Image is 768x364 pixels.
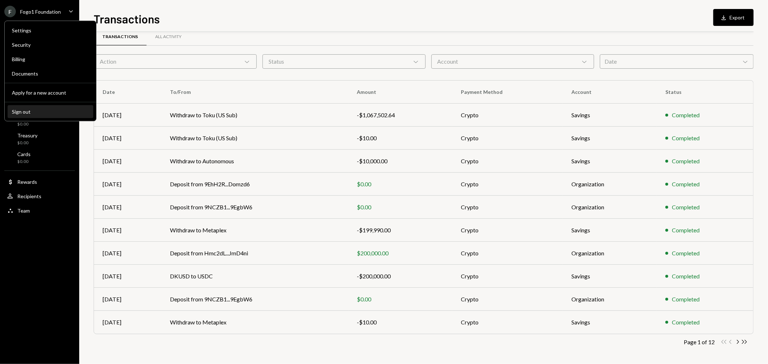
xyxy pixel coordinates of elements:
[563,196,657,219] td: Organization
[672,180,700,188] div: Completed
[452,265,563,288] td: Crypto
[4,175,75,188] a: Rewards
[452,150,563,173] td: Crypto
[600,54,754,69] div: Date
[17,159,31,165] div: $0.00
[161,127,348,150] td: Withdraw to Toku (US Sub)
[8,105,93,118] button: Sign out
[102,34,138,40] div: Transactions
[357,272,444,281] div: -$200,000.00
[452,219,563,242] td: Crypto
[357,157,444,165] div: -$10,000.00
[161,219,348,242] td: Withdraw to Metaplex
[103,226,153,235] div: [DATE]
[103,295,153,304] div: [DATE]
[161,81,348,104] th: To/From
[12,109,89,115] div: Sign out
[563,265,657,288] td: Savings
[357,318,444,327] div: -$10.00
[452,173,563,196] td: Crypto
[161,104,348,127] td: Withdraw to Toku (US Sub)
[155,34,181,40] div: All Activity
[94,54,257,69] div: Action
[161,242,348,265] td: Deposit from Hmc2dL...JmD4ni
[17,132,37,138] div: Treasury
[20,9,61,15] div: Fogo1 Foundation
[161,150,348,173] td: Withdraw to Autonomous
[357,203,444,211] div: $0.00
[8,24,93,37] a: Settings
[672,111,700,119] div: Completed
[672,249,700,258] div: Completed
[4,149,75,166] a: Cards$0.00
[17,140,37,146] div: $0.00
[8,86,93,99] button: Apply for a new account
[672,295,700,304] div: Completed
[563,219,657,242] td: Savings
[672,272,700,281] div: Completed
[262,54,426,69] div: Status
[8,38,93,51] a: Security
[357,134,444,142] div: -$10.00
[357,180,444,188] div: $0.00
[563,104,657,127] td: Savings
[17,179,37,185] div: Rewards
[17,151,31,157] div: Cards
[103,272,153,281] div: [DATE]
[672,134,700,142] div: Completed
[4,204,75,217] a: Team
[452,311,563,334] td: Crypto
[452,104,563,127] td: Crypto
[161,265,348,288] td: DKUSD to USDC
[103,111,153,119] div: [DATE]
[103,180,153,188] div: [DATE]
[12,27,89,33] div: Settings
[17,208,30,214] div: Team
[349,81,453,104] th: Amount
[563,288,657,311] td: Organization
[103,157,153,165] div: [DATE]
[161,288,348,311] td: Deposit from 9NCZB1...9EgbW6
[161,173,348,196] td: Deposit from 9EhH2R...Domzd6
[103,318,153,327] div: [DATE]
[12,42,89,48] div: Security
[452,288,563,311] td: Crypto
[452,242,563,265] td: Crypto
[4,6,16,17] div: F
[452,127,563,150] td: Crypto
[672,318,700,327] div: Completed
[713,9,754,26] button: Export
[563,81,657,104] th: Account
[657,81,753,104] th: Status
[431,54,594,69] div: Account
[672,157,700,165] div: Completed
[12,70,89,77] div: Documents
[563,242,657,265] td: Organization
[103,203,153,211] div: [DATE]
[94,28,147,46] a: Transactions
[452,81,563,104] th: Payment Method
[684,338,715,345] div: Page 1 of 12
[12,90,89,96] div: Apply for a new account
[357,111,444,119] div: -$1,067,502.64
[672,203,700,211] div: Completed
[357,226,444,235] div: -$199,990.00
[357,249,444,258] div: $200,000.00
[452,196,563,219] td: Crypto
[563,127,657,150] td: Savings
[4,190,75,203] a: Recipients
[672,226,700,235] div: Completed
[161,311,348,334] td: Withdraw to Metaplex
[103,134,153,142] div: [DATE]
[357,295,444,304] div: $0.00
[12,56,89,62] div: Billing
[147,28,190,46] a: All Activity
[563,150,657,173] td: Savings
[94,12,160,26] h1: Transactions
[8,53,93,65] a: Billing
[17,121,39,127] div: $0.00
[17,193,41,199] div: Recipients
[161,196,348,219] td: Deposit from 9NCZB1...9EgbW6
[4,130,75,147] a: Treasury$0.00
[103,249,153,258] div: [DATE]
